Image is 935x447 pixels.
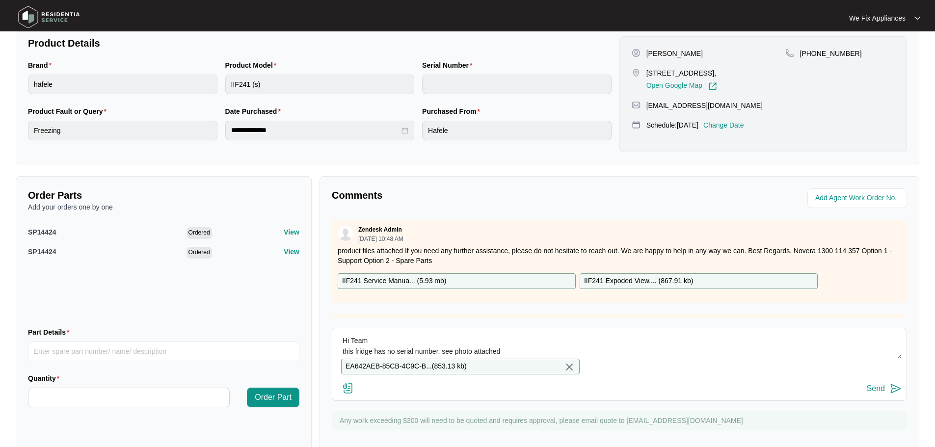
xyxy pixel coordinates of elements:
[646,68,717,78] p: [STREET_ADDRESS],
[563,361,575,373] img: close
[632,68,641,77] img: map-pin
[187,247,212,259] span: Ordered
[340,416,902,425] p: Any work exceeding $300 will need to be quoted and requires approval, please email quote to [EMAI...
[703,120,744,130] p: Change Date
[28,121,217,140] input: Product Fault or Query
[28,202,299,212] p: Add your orders one by one
[255,392,292,403] span: Order Part
[342,382,354,394] img: file-attachment-doc.svg
[187,227,212,239] span: Ordered
[422,121,612,140] input: Purchased From
[225,75,415,94] input: Product Model
[28,188,299,202] p: Order Parts
[28,388,229,407] input: Quantity
[422,75,612,94] input: Serial Number
[422,60,476,70] label: Serial Number
[632,120,641,129] img: map-pin
[247,388,299,407] button: Order Part
[28,373,63,383] label: Quantity
[28,36,612,50] p: Product Details
[225,60,281,70] label: Product Model
[708,82,717,91] img: Link-External
[800,49,862,58] p: [PHONE_NUMBER]
[815,192,901,204] input: Add Agent Work Order No.
[28,327,74,337] label: Part Details
[646,49,703,58] p: [PERSON_NAME]
[342,276,446,287] p: IIF241 Service Manua... ( 5.93 mb )
[785,49,794,57] img: map-pin
[28,228,56,236] span: SP14424
[422,106,484,116] label: Purchased From
[338,246,901,265] p: product files attached If you need any further assistance, please do not hesitate to reach out. W...
[332,188,613,202] p: Comments
[346,361,467,372] p: EA642AEB-85CB-4C9C-B... ( 853.13 kb )
[225,106,285,116] label: Date Purchased
[28,60,55,70] label: Brand
[646,101,763,110] p: [EMAIL_ADDRESS][DOMAIN_NAME]
[914,16,920,21] img: dropdown arrow
[849,13,906,23] p: We Fix Appliances
[28,75,217,94] input: Brand
[28,342,299,361] input: Part Details
[28,106,110,116] label: Product Fault or Query
[646,120,698,130] p: Schedule: [DATE]
[28,248,56,256] span: SP14424
[338,226,353,241] img: user.svg
[867,382,902,395] button: Send
[337,333,902,359] textarea: Hi Team this fridge has no serial number. see photo attached
[632,49,641,57] img: user-pin
[632,101,641,109] img: map-pin
[358,236,403,242] p: [DATE] 10:48 AM
[231,125,400,135] input: Date Purchased
[284,227,299,237] p: View
[867,384,885,393] div: Send
[890,383,902,394] img: send-icon.svg
[284,247,299,257] p: View
[15,2,83,32] img: residentia service logo
[584,276,693,287] p: IIF241 Expoded View.... ( 867.91 kb )
[358,226,402,234] p: Zendesk Admin
[646,82,717,91] a: Open Google Map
